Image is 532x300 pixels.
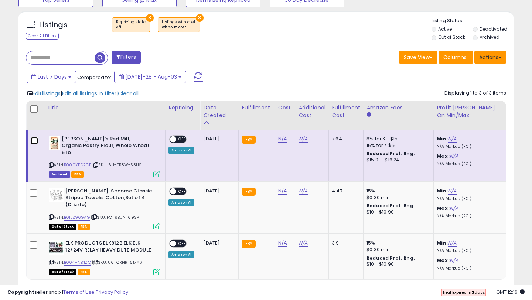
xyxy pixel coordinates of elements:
[444,90,506,97] div: Displaying 1 to 3 of 3 items
[278,239,287,247] a: N/A
[116,25,146,30] div: off
[399,51,437,64] button: Save View
[366,157,428,163] div: $15.01 - $16.24
[242,188,255,196] small: FBA
[168,251,194,258] div: Amazon AI
[146,14,154,22] button: ×
[366,104,430,112] div: Amazon Fees
[437,187,448,194] b: Min:
[49,188,64,202] img: 41ehOn64M5L._SL40_.jpg
[62,90,116,97] span: Edit all listings in filter
[64,162,91,168] a: B000YFD2CE
[366,188,428,194] div: 15%
[176,241,188,247] span: OFF
[437,266,498,271] p: N/A Markup (ROI)
[450,153,458,160] a: N/A
[62,136,151,158] b: [PERSON_NAME]'s Red Mill, Organic Pastry Flour, Whole Wheat, 5 lb
[480,34,499,40] label: Archived
[366,209,428,215] div: $10 - $10.90
[78,224,90,230] span: FBA
[168,104,197,112] div: Repricing
[366,136,428,142] div: 8% for <= $15
[47,104,162,112] div: Title
[496,289,525,296] span: 2025-08-11 12:16 GMT
[242,136,255,144] small: FBA
[437,161,498,167] p: N/A Markup (ROI)
[203,240,233,246] div: [DATE]
[437,196,498,201] p: N/A Markup (ROI)
[92,162,141,168] span: | SKU: 6U-EB8W-S3US
[437,257,450,264] b: Max:
[448,135,457,143] a: N/A
[92,259,142,265] span: | SKU: U6-ORHR-6MY6
[49,224,76,230] span: All listings that are currently out of stock and unavailable for purchase on Amazon
[162,25,196,30] div: without cost
[332,188,358,194] div: 4.47
[366,261,428,267] div: $10 - $10.90
[7,289,34,296] strong: Copyright
[64,259,91,266] a: B004HNB4ZQ
[168,147,194,154] div: Amazon AI
[448,187,457,195] a: N/A
[203,136,233,142] div: [DATE]
[437,135,448,142] b: Min:
[162,19,196,30] span: Listings with cost :
[439,51,473,64] button: Columns
[471,289,474,295] b: 3
[49,269,76,275] span: All listings that are currently out of stock and unavailable for purchase on Amazon
[434,101,504,130] th: The percentage added to the cost of goods (COGS) that forms the calculator for Min & Max prices.
[278,104,293,112] div: Cost
[203,104,235,119] div: Date Created
[112,51,140,64] button: Filters
[125,73,177,81] span: [DATE]-28 - Aug-03
[78,269,90,275] span: FBA
[196,14,204,22] button: ×
[366,150,415,157] b: Reduced Prof. Rng.
[437,153,450,160] b: Max:
[176,136,188,142] span: OFF
[450,257,458,264] a: N/A
[65,188,155,210] b: [PERSON_NAME]-Sonoma Classic Striped Towels, Cotton,Set of 4 (Drizzle)
[299,239,308,247] a: N/A
[168,199,194,206] div: Amazon AI
[7,289,128,296] div: seller snap | |
[448,239,457,247] a: N/A
[64,214,90,221] a: B01LZ96GAG
[49,240,160,274] div: ASIN:
[63,289,95,296] a: Terms of Use
[299,104,326,119] div: Additional Cost
[278,187,287,195] a: N/A
[443,54,467,61] span: Columns
[96,289,128,296] a: Privacy Policy
[480,26,507,32] label: Deactivated
[366,194,428,201] div: $0.30 min
[77,74,111,81] span: Compared to:
[366,112,371,118] small: Amazon Fees.
[33,90,61,97] span: Edit 1 listings
[49,171,70,178] span: Listings that have been deleted from Seller Central
[242,240,255,248] small: FBA
[366,142,428,149] div: 15% for > $15
[437,104,501,119] div: Profit [PERSON_NAME] on Min/Max
[438,34,465,40] label: Out of Stock
[203,188,233,194] div: [DATE]
[450,205,458,212] a: N/A
[437,248,498,253] p: N/A Markup (ROI)
[49,240,64,255] img: 511+ADsfqqL._SL40_.jpg
[437,214,498,219] p: N/A Markup (ROI)
[49,136,160,177] div: ASIN:
[332,104,360,119] div: Fulfillment Cost
[38,73,67,81] span: Last 7 Days
[91,214,139,220] span: | SKU: FO-9BUN-69SP
[474,51,506,64] button: Actions
[176,188,188,194] span: OFF
[299,187,308,195] a: N/A
[278,135,287,143] a: N/A
[116,19,146,30] span: Repricing state :
[299,135,308,143] a: N/A
[366,240,428,246] div: 15%
[366,255,415,261] b: Reduced Prof. Rng.
[114,71,186,83] button: [DATE]-28 - Aug-03
[438,26,452,32] label: Active
[27,90,139,97] div: | |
